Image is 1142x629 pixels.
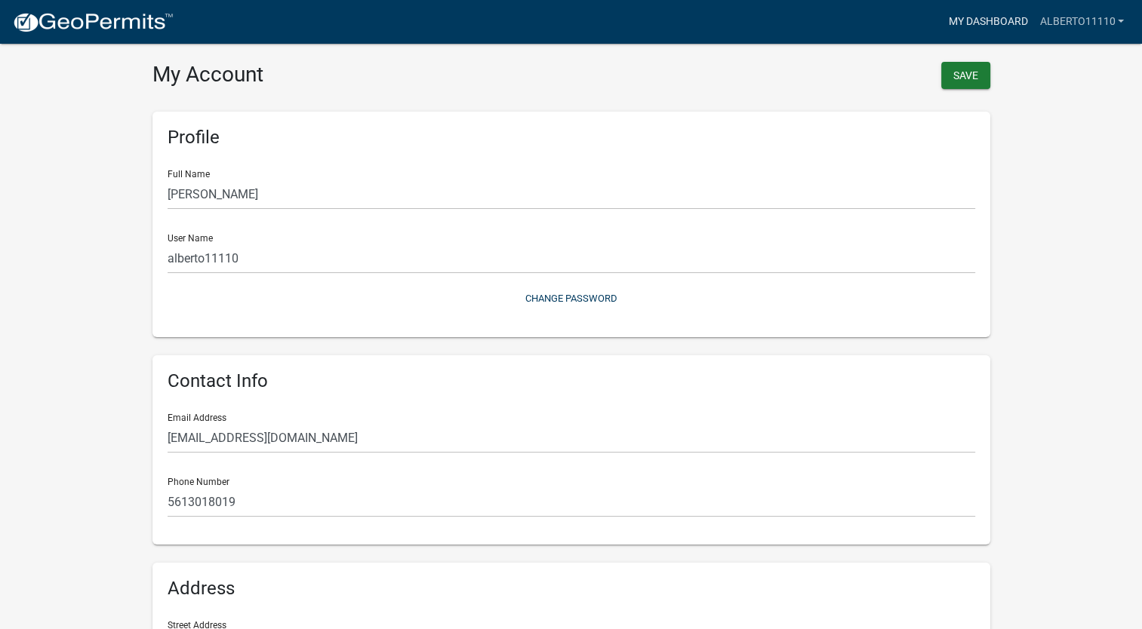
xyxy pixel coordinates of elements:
h6: Contact Info [168,370,975,392]
a: alberto11110 [1033,8,1130,36]
button: Change Password [168,286,975,311]
a: My Dashboard [942,8,1033,36]
button: Save [941,62,990,89]
h6: Address [168,578,975,600]
h3: My Account [152,62,560,87]
h6: Profile [168,127,975,149]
